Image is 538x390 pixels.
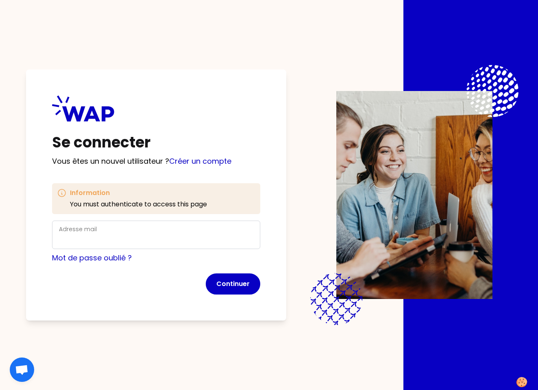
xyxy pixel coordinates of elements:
[70,188,207,198] h3: Information
[336,91,492,299] img: Description
[52,253,132,263] a: Mot de passe oublié ?
[206,273,260,295] button: Continuer
[10,357,34,382] div: Ouvrir le chat
[59,225,97,233] label: Adresse mail
[52,156,260,167] p: Vous êtes un nouvel utilisateur ?
[70,199,207,209] p: You must authenticate to access this page
[52,134,260,151] h1: Se connecter
[169,156,231,166] a: Créer un compte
